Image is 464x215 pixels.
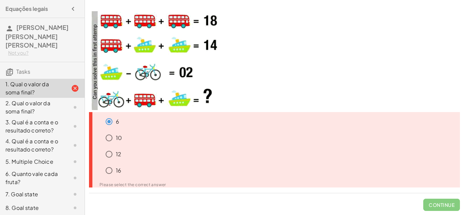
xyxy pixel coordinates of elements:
i: Task not started. [71,174,79,182]
div: 4. Qual é a conta e o resultado correto? [5,137,60,154]
i: Task not started. [71,158,79,166]
i: Task finished and incorrect. [71,84,79,92]
span: [PERSON_NAME] [PERSON_NAME] [PERSON_NAME] [5,23,69,49]
div: 1. Qual o valor da soma final? [5,80,60,96]
p: 10 [116,134,122,142]
i: Task not started. [71,190,79,198]
i: Task not started. [71,141,79,149]
img: e3a6a6dbff71d6ebb02154940c68ffbc4c531457286c3cba0861e68fd6070498.png [89,11,225,110]
p: 12 [116,150,121,158]
p: 16 [116,167,121,175]
span: Tasks [16,68,30,75]
i: Task not started. [71,204,79,212]
div: Please select the correct answer [100,183,454,187]
i: Task not started. [71,122,79,130]
div: Not you? [8,50,79,56]
h4: Equações legais [5,5,48,13]
div: 6. Quanto vale cada fruta? [5,170,60,186]
i: Task not started. [71,103,79,111]
div: 2. Qual o valor da soma final? [5,99,60,115]
p: 6 [116,118,119,126]
div: 3. Qual é a conta e o resultado correto? [5,118,60,135]
div: 7. Goal state [5,190,60,198]
div: 8. Goal state [5,204,60,212]
div: 5. Multiple Choice [5,158,60,166]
